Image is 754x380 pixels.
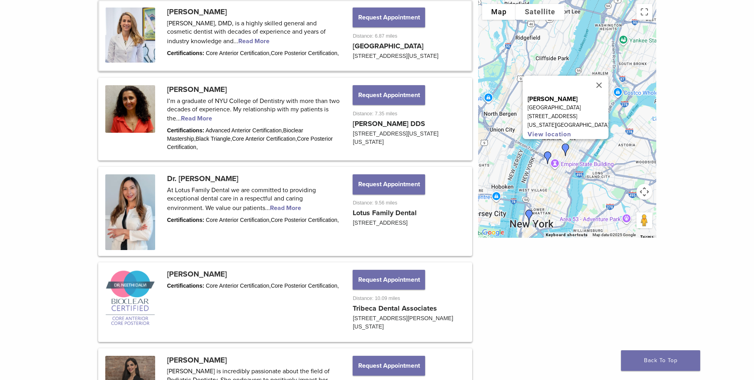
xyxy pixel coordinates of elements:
button: Show street map [482,4,516,20]
p: [GEOGRAPHIC_DATA] [527,103,608,112]
button: Show satellite imagery [516,4,564,20]
button: Map camera controls [636,184,652,200]
div: Dr. Julie Hassid [556,140,575,159]
p: [STREET_ADDRESS] [527,112,608,121]
span: Map data ©2025 Google [593,233,636,237]
a: View location [527,130,571,138]
button: Request Appointment [353,85,425,105]
button: Close [589,76,608,95]
button: Request Appointment [353,356,425,376]
a: Open this area in Google Maps (opens a new window) [480,227,506,238]
img: Google [480,227,506,238]
p: [PERSON_NAME] [527,95,608,103]
button: Request Appointment [353,270,425,290]
button: Toggle fullscreen view [636,4,652,20]
button: Keyboard shortcuts [546,232,588,238]
button: Request Appointment [353,174,425,194]
button: Drag Pegman onto the map to open Street View [636,212,652,228]
a: Back To Top [621,350,700,371]
div: Dr. Neethi Dalvi [520,206,539,225]
a: Terms (opens in new tab) [640,235,654,239]
div: Dr. Nina Kiani [538,148,557,167]
p: [US_STATE][GEOGRAPHIC_DATA] [527,121,608,130]
button: Request Appointment [353,8,425,27]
